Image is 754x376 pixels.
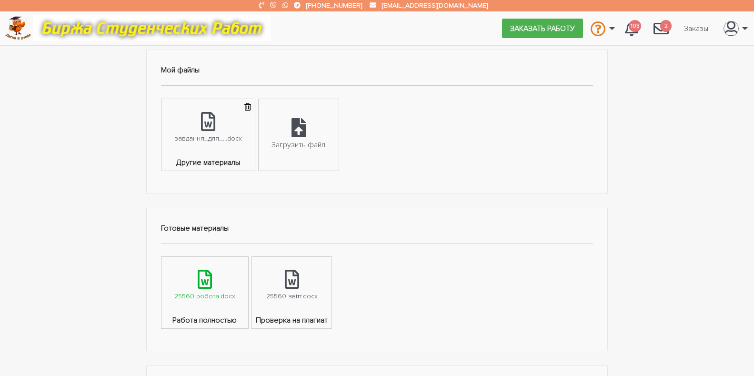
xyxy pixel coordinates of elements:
a: [PHONE_NUMBER] [306,1,362,10]
div: 25560 робота.docx [174,291,235,302]
strong: Мой файлы [161,65,200,75]
img: motto-12e01f5a76059d5f6a28199ef077b1f78e012cfde436ab5cf1d4517935686d32.gif [33,15,271,41]
a: Заказать работу [502,19,583,38]
a: [EMAIL_ADDRESS][DOMAIN_NAME] [382,1,488,10]
a: завдання_для_...docx [161,99,255,157]
div: 25560 звітт.docx [266,291,318,302]
a: 25560 робота.docx [161,257,248,315]
span: Другие материалы [161,157,255,171]
a: Заказы [676,19,716,37]
a: 2 [646,15,676,41]
div: завдання_для_...docx [174,133,242,144]
a: 25560 звітт.docx [252,257,332,315]
strong: Готовые материалы [161,224,229,233]
span: 2 [660,20,672,32]
img: logo-c4363faeb99b52c628a42810ed6dfb4293a56d4e4775eb116515dfe7f33672af.png [5,16,31,41]
div: Загрузить файл [271,139,325,152]
span: Проверка на плагиат [252,315,332,328]
span: 103 [629,20,641,32]
a: 103 [617,15,646,41]
span: Работа полностью [161,315,248,328]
